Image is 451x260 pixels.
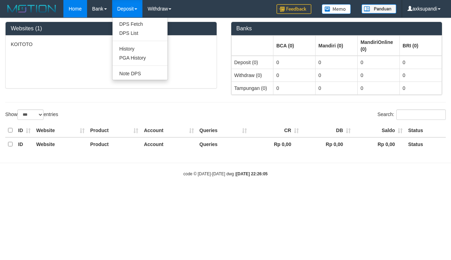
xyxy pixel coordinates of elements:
p: KOITOTO [11,41,211,48]
th: Rp 0,00 [302,137,353,151]
td: 0 [316,56,358,69]
small: code © [DATE]-[DATE] dwg | [184,171,268,176]
th: Account [141,124,196,137]
th: Group: activate to sort column ascending [358,36,400,56]
h3: Banks [236,25,437,32]
th: Rp 0,00 [250,137,302,151]
strong: [DATE] 22:26:05 [236,171,267,176]
th: Queries [197,137,250,151]
th: Group: activate to sort column ascending [231,36,273,56]
label: Show entries [5,109,58,120]
td: 0 [316,82,358,94]
label: Search: [378,109,446,120]
img: MOTION_logo.png [5,3,58,14]
th: Account [141,137,196,151]
td: Tampungan (0) [231,82,273,94]
th: ID [15,124,33,137]
td: 0 [400,56,442,69]
input: Search: [396,109,446,120]
td: Withdraw (0) [231,69,273,82]
td: 0 [273,56,316,69]
td: 0 [358,56,400,69]
th: Product [87,137,141,151]
th: Queries [197,124,250,137]
td: 0 [400,69,442,82]
th: Saldo [353,124,405,137]
a: Note DPS [112,69,168,78]
td: 0 [400,82,442,94]
th: DB [302,124,353,137]
td: 0 [358,82,400,94]
a: History [112,44,168,53]
a: DPS List [112,29,168,38]
th: Website [33,137,87,151]
th: Group: activate to sort column ascending [316,36,358,56]
th: Product [87,124,141,137]
th: Rp 0,00 [353,137,405,151]
img: Feedback.jpg [277,4,311,14]
td: 0 [273,82,316,94]
th: Status [405,124,446,137]
th: CR [250,124,302,137]
td: 0 [358,69,400,82]
th: ID [15,137,33,151]
th: Status [405,137,446,151]
th: Group: activate to sort column ascending [273,36,316,56]
td: 0 [273,69,316,82]
td: 0 [316,69,358,82]
th: Website [33,124,87,137]
a: DPS Fetch [112,20,168,29]
th: Group: activate to sort column ascending [400,36,442,56]
a: PGA History [112,53,168,62]
img: Button%20Memo.svg [322,4,351,14]
img: panduan.png [361,4,396,14]
h3: Websites (1) [11,25,211,32]
td: Deposit (0) [231,56,273,69]
select: Showentries [17,109,44,120]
